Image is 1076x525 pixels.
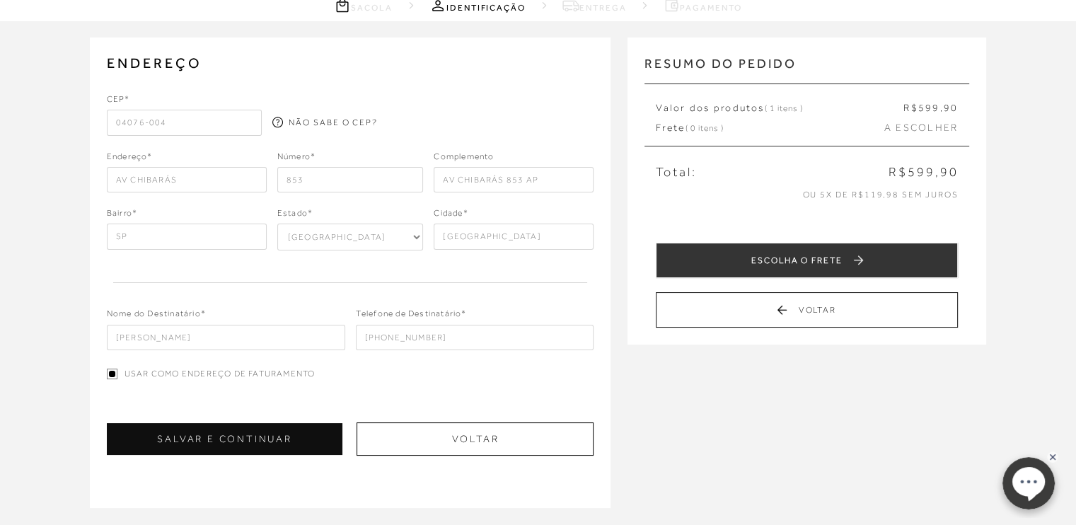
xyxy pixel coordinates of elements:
button: SALVAR E CONTINUAR [107,423,343,455]
span: Valor dos produtos [656,101,802,115]
input: Usar como endereço de faturamento [107,369,117,379]
input: _ _ _ _ _- _ _ _ [107,110,262,135]
span: R$599,90 [889,163,958,181]
span: Endereço* [107,150,153,167]
h2: ENDEREÇO [107,54,594,71]
span: Complemento [434,150,494,167]
input: Ex: bloco, apartamento, etc [434,167,594,192]
span: Cidade* [434,207,468,224]
button: ESCOLHA O FRETE [656,243,958,278]
span: 599 [918,102,940,113]
span: Nome do Destinatário* [107,307,206,324]
input: Rua, Logradouro, Avenida, etc [107,167,267,192]
h2: RESUMO DO PEDIDO [644,54,969,83]
a: NÃO SABE O CEP? [272,117,378,129]
span: Estado* [277,207,313,224]
span: Usar como endereço de faturamento [125,368,316,380]
input: ( ) [356,325,594,350]
span: ,90 [940,102,959,113]
span: Telefone de Destinatário* [356,307,467,324]
span: Bairro* [107,207,137,224]
span: Frete [656,121,723,135]
span: Número* [277,150,316,167]
span: R$ [903,102,918,113]
span: ( 0 itens ) [685,123,723,133]
span: Total: [656,163,696,181]
button: Voltar [656,292,958,328]
span: ( 1 itens ) [765,103,803,113]
span: ou 5x de R$119,98 sem juros [802,190,958,200]
button: Voltar [357,422,594,456]
span: A ESCOLHER [884,121,958,135]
